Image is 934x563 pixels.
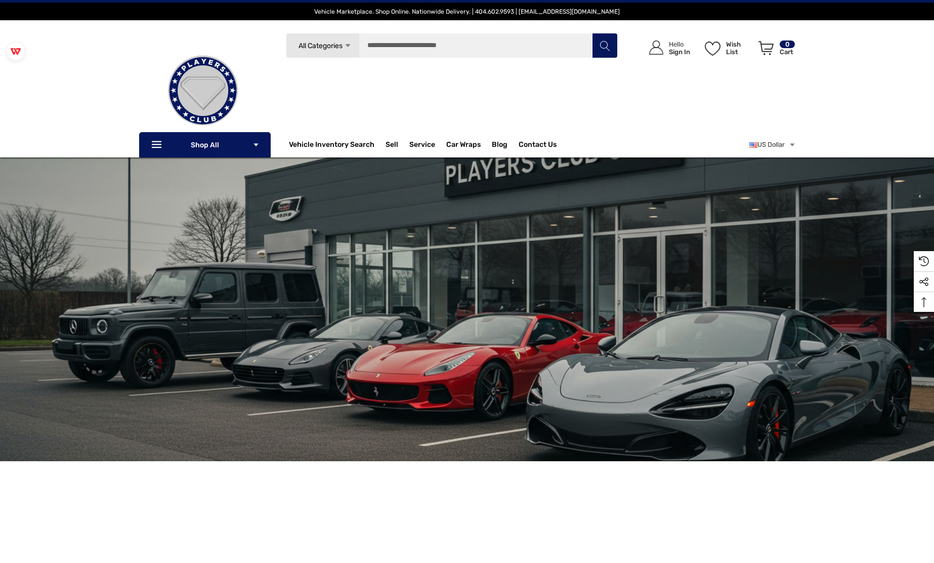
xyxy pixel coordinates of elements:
svg: Icon Arrow Down [344,42,352,50]
button: Search [592,33,617,58]
span: Car Wraps [446,140,481,151]
a: Blog [492,140,507,151]
a: Contact Us [519,140,557,151]
svg: Wish List [705,42,720,56]
a: Sign in [638,30,695,65]
p: Cart [780,48,795,56]
span: Sell [386,140,398,151]
a: Sell [386,135,409,155]
svg: Recently Viewed [919,256,929,266]
span: All Categories [299,42,343,50]
span: Vehicle Marketplace. Shop Online. Nationwide Delivery. | 404.602.9593 | [EMAIL_ADDRESS][DOMAIN_NAME] [314,8,620,15]
a: Vehicle Inventory Search [289,140,374,151]
svg: Icon Line [150,139,165,151]
p: 0 [780,41,795,48]
svg: Icon Arrow Down [252,141,260,148]
p: Wish List [726,41,753,56]
img: Players Club | Cars For Sale [152,40,253,141]
svg: Social Media [919,277,929,287]
a: Service [409,140,435,151]
a: Car Wraps [446,135,492,155]
svg: Review Your Cart [758,41,774,55]
a: Cart with 0 items [754,30,796,70]
a: All Categories Icon Arrow Down Icon Arrow Up [286,33,359,58]
p: Shop All [139,132,271,157]
svg: Top [914,297,934,307]
p: Sign In [669,48,690,56]
a: Wish List Wish List [700,30,754,65]
svg: Icon User Account [649,41,663,55]
a: USD [749,135,796,155]
p: Hello [669,41,690,48]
